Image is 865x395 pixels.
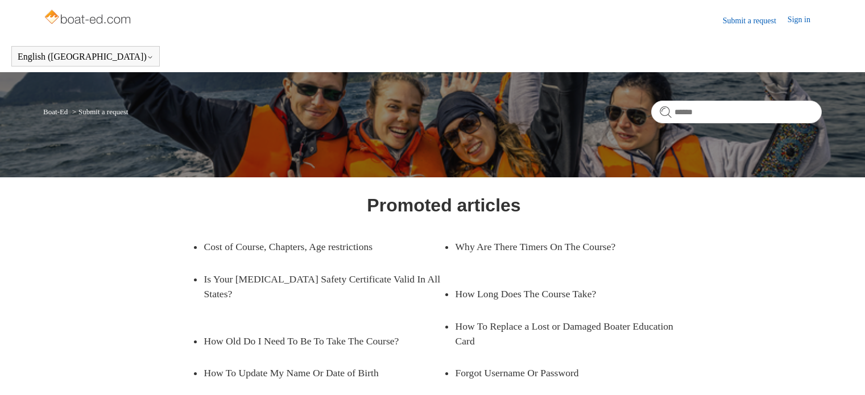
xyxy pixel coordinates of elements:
button: English ([GEOGRAPHIC_DATA]) [18,52,154,62]
input: Search [651,101,822,123]
a: Cost of Course, Chapters, Age restrictions [204,231,427,263]
a: How To Update My Name Or Date of Birth [204,357,427,389]
a: Submit a request [723,15,788,27]
a: How To Replace a Lost or Damaged Boater Education Card [455,310,695,357]
a: Forgot Username Or Password [455,357,678,389]
a: How Long Does The Course Take? [455,278,678,310]
li: Boat-Ed [43,107,70,116]
a: Is Your [MEDICAL_DATA] Safety Certificate Valid In All States? [204,263,444,310]
a: Why Are There Timers On The Course? [455,231,678,263]
a: Boat-Ed [43,107,68,116]
a: How Old Do I Need To Be To Take The Course? [204,325,427,357]
a: Sign in [788,14,822,27]
h1: Promoted articles [367,192,520,219]
img: Boat-Ed Help Center home page [43,7,134,30]
li: Submit a request [70,107,129,116]
div: Live chat [827,357,856,386]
